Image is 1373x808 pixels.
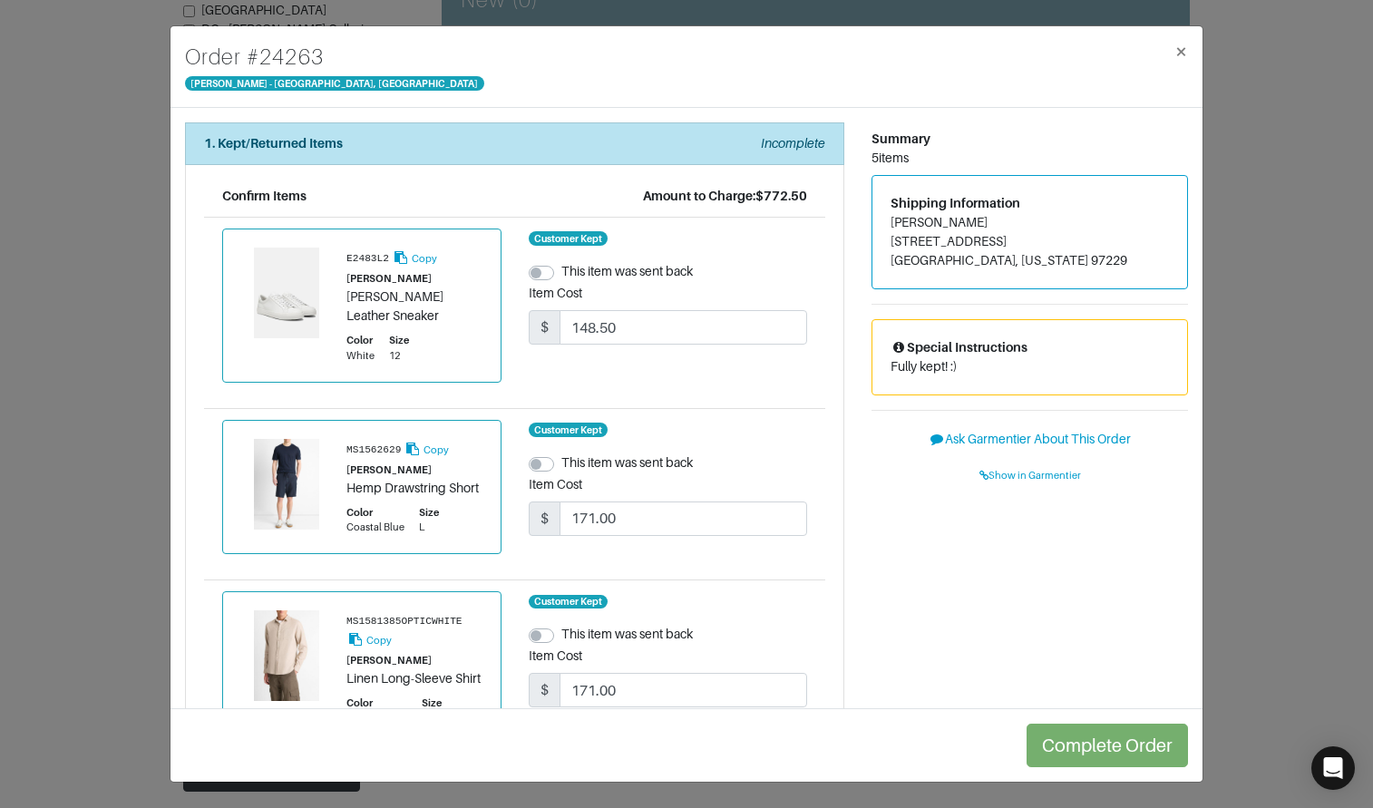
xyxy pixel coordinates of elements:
[872,461,1188,489] a: Show in Garmentier
[1027,724,1188,767] button: Complete Order
[412,253,437,264] small: Copy
[529,310,560,345] span: $
[529,475,582,494] label: Item Cost
[891,357,1169,376] p: Fully kept! :)
[643,187,807,206] div: Amount to Charge: $772.50
[529,284,582,303] label: Item Cost
[872,425,1188,453] button: Ask Garmentier About This Order
[1160,26,1203,77] button: Close
[1174,39,1188,63] span: ×
[561,625,693,644] label: This item was sent back
[529,673,560,707] span: $
[204,136,343,151] strong: 1. Kept/Returned Items
[346,273,432,284] small: [PERSON_NAME]
[419,505,439,521] div: Size
[346,655,432,666] small: [PERSON_NAME]
[529,423,609,437] span: Customer Kept
[346,505,404,521] div: Color
[185,41,484,73] h4: Order # 24263
[346,629,393,650] button: Copy
[222,187,307,206] div: Confirm Items
[346,333,375,348] div: Color
[424,444,449,455] small: Copy
[891,196,1020,210] span: Shipping Information
[346,253,389,264] small: E2483L2
[241,248,332,338] img: Product
[346,464,432,475] small: [PERSON_NAME]
[185,76,484,91] span: [PERSON_NAME] - [GEOGRAPHIC_DATA], [GEOGRAPHIC_DATA]
[419,520,439,535] div: L
[529,231,609,246] span: Customer Kept
[404,439,450,460] button: Copy
[346,520,404,535] div: Coastal Blue
[366,635,392,646] small: Copy
[529,501,560,536] span: $
[891,340,1027,355] span: Special Instructions
[872,130,1188,149] div: Summary
[346,669,482,688] div: Linen Long-Sleeve Shirt
[761,136,825,151] em: Incomplete
[389,348,409,364] div: 12
[1311,746,1355,790] div: Open Intercom Messenger
[422,696,442,711] div: Size
[529,595,609,609] span: Customer Kept
[561,453,693,472] label: This item was sent back
[346,616,463,627] small: MS1581385OPTICWHITE
[346,444,401,455] small: MS1562629
[346,696,407,711] div: Color
[561,262,693,281] label: This item was sent back
[241,439,332,530] img: Product
[872,149,1188,168] div: 5 items
[346,287,482,326] div: [PERSON_NAME] Leather Sneaker
[979,470,1081,481] span: Show in Garmentier
[529,647,582,666] label: Item Cost
[891,213,1169,270] address: [PERSON_NAME] [STREET_ADDRESS] [GEOGRAPHIC_DATA], [US_STATE] 97229
[241,610,332,701] img: Product
[389,333,409,348] div: Size
[346,479,482,498] div: Hemp Drawstring Short
[346,348,375,364] div: White
[392,248,438,268] button: Copy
